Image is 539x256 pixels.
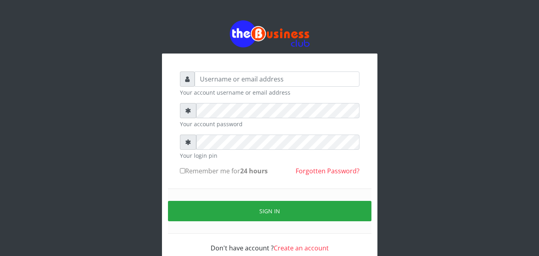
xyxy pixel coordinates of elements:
small: Your account username or email address [180,88,359,97]
b: 24 hours [240,167,268,175]
a: Create an account [274,244,329,252]
a: Forgotten Password? [296,167,359,175]
label: Remember me for [180,166,268,176]
button: Sign in [168,201,371,221]
div: Don't have account ? [180,234,359,253]
small: Your login pin [180,151,359,160]
input: Username or email address [195,71,359,87]
input: Remember me for24 hours [180,168,185,173]
small: Your account password [180,120,359,128]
